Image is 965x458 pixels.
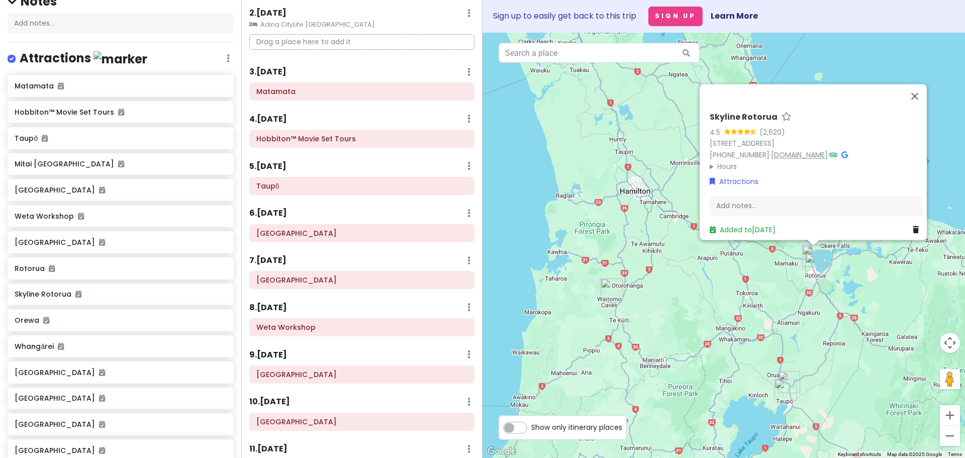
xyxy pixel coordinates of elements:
h6: [GEOGRAPHIC_DATA] [15,420,226,429]
i: Added to itinerary [99,447,105,454]
i: Added to itinerary [99,369,105,376]
i: Added to itinerary [49,265,55,272]
h6: Weta Workshop [15,212,226,221]
h6: [GEOGRAPHIC_DATA] [15,394,226,403]
h6: 4 . [DATE] [249,114,287,125]
div: Add notes... [710,196,923,217]
small: Adina CityLife [GEOGRAPHIC_DATA] [249,20,474,30]
h6: Hobbiton™ Movie Set Tours [15,108,226,117]
p: Drag a place here to add it [249,34,474,50]
h6: 7 . [DATE] [249,255,286,266]
button: Close [903,84,927,109]
h6: [GEOGRAPHIC_DATA] [15,186,226,195]
a: [STREET_ADDRESS] [710,139,775,149]
button: Map camera controls [940,333,960,353]
input: Search a place [499,43,700,63]
a: Delete place [913,225,923,236]
a: [DOMAIN_NAME] [771,150,828,160]
span: Map data ©2025 Google [887,451,942,457]
a: Open this area in Google Maps (opens a new window) [485,445,518,458]
a: Learn More [711,10,758,22]
h6: [GEOGRAPHIC_DATA] [15,446,226,455]
h6: 2 . [DATE] [249,8,286,19]
h6: 8 . [DATE] [249,303,287,313]
div: · · [710,113,923,172]
img: Google [485,445,518,458]
h6: Huka Falls [256,229,467,238]
h6: Skyline Rotorua [710,113,778,123]
div: 4.5 [710,127,724,138]
i: Added to itinerary [78,213,84,220]
h6: Taupō [15,134,226,143]
h6: Matamata [256,87,467,96]
h6: Skyline Rotorua [15,290,226,299]
div: Skyline Rotorua [798,241,828,271]
h6: Palmerston North [256,370,467,379]
i: Added to itinerary [58,82,64,89]
i: Google Maps [841,152,848,159]
i: Added to itinerary [118,160,124,167]
div: (2,620) [759,127,785,138]
div: Woodlyn Park Motel [597,274,627,305]
h6: Hobbiton™ Movie Set Tours [256,134,467,143]
img: marker [93,51,147,67]
button: Zoom out [940,426,960,446]
h6: Taupō [256,181,467,191]
div: Add notes... [8,13,234,34]
h6: 10 . [DATE] [249,397,290,407]
h6: Matamata [15,81,226,90]
button: Sign Up [648,7,703,26]
i: Added to itinerary [58,343,64,350]
h6: Whangārei [15,342,226,351]
span: Show only itinerary places [531,422,622,433]
a: Attractions [710,176,758,188]
a: Terms [948,451,962,457]
h6: [GEOGRAPHIC_DATA] [15,238,226,247]
i: Added to itinerary [75,291,81,298]
a: [PHONE_NUMBER] [710,150,769,160]
i: Added to itinerary [43,317,49,324]
div: Rotorua [801,249,831,280]
h6: Palmerston North [256,417,467,426]
h6: 11 . [DATE] [249,444,287,454]
div: Huka Falls [774,367,804,397]
a: Added to[DATE] [710,225,776,235]
h6: 6 . [DATE] [249,208,287,219]
h4: Attractions [20,50,147,67]
i: Added to itinerary [99,239,105,246]
h6: 3 . [DATE] [249,67,286,77]
i: Added to itinerary [99,395,105,402]
h6: Weta Workshop [256,323,467,332]
h6: Wellington [256,276,467,285]
h6: 5 . [DATE] [249,161,286,172]
i: Added to itinerary [118,109,124,116]
h6: Mitai [GEOGRAPHIC_DATA] [15,159,226,168]
i: Tripadvisor [829,152,837,159]
div: Taupō [770,375,801,405]
button: Keyboard shortcuts [838,451,881,458]
a: Star place [782,113,792,123]
h6: Rotorua [15,264,226,273]
summary: Hours [710,161,923,172]
h6: Orewa [15,316,226,325]
button: Zoom in [940,405,960,425]
h6: [GEOGRAPHIC_DATA] [15,368,226,377]
i: Added to itinerary [99,187,105,194]
div: Mitai Maori Village [798,240,828,270]
i: Added to itinerary [99,421,105,428]
h6: 9 . [DATE] [249,350,287,360]
i: Added to itinerary [42,135,48,142]
button: Drag Pegman onto the map to open Street View [940,369,960,389]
